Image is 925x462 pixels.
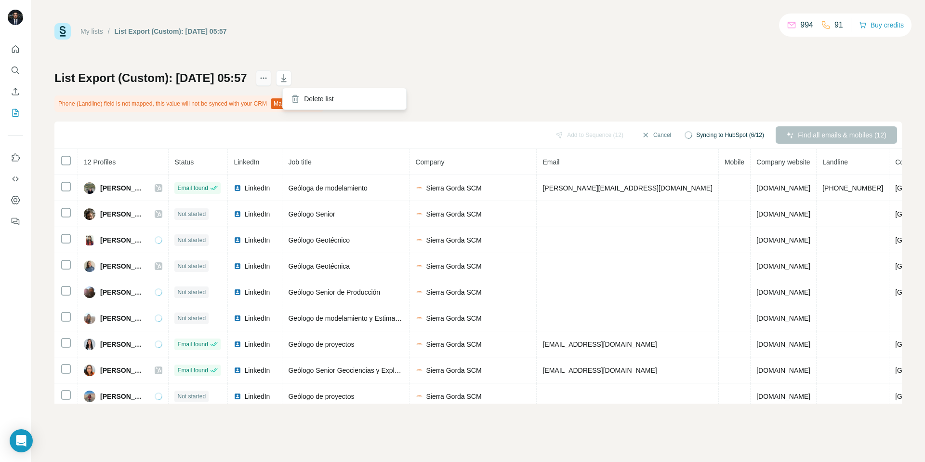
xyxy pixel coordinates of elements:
[415,262,423,270] img: company-logo
[244,209,270,219] span: LinkedIn
[177,392,206,401] span: Not started
[54,23,71,40] img: Surfe Logo
[288,184,367,192] span: Geóloga de modelamiento
[288,367,423,374] span: Geólogo Senior Geociencias y Exploraciones
[415,236,423,244] img: company-logo
[8,170,23,188] button: Use Surfe API
[426,183,481,193] span: Sierra Gorda SCM
[8,62,23,79] button: Search
[415,340,423,348] img: company-logo
[822,184,883,192] span: [PHONE_NUMBER]
[84,313,95,324] img: Avatar
[84,365,95,376] img: Avatar
[756,158,810,166] span: Company website
[8,41,23,58] button: Quick start
[288,393,354,400] span: Geólogo de proyectos
[244,392,270,401] span: LinkedIn
[415,158,444,166] span: Company
[108,27,110,36] li: /
[271,98,322,109] button: Map my fields
[80,27,103,35] a: My lists
[234,236,241,244] img: LinkedIn logo
[800,19,813,31] p: 994
[177,210,206,218] span: Not started
[244,340,270,349] span: LinkedIn
[84,391,95,402] img: Avatar
[84,260,95,272] img: Avatar
[177,340,208,349] span: Email found
[542,158,559,166] span: Email
[54,95,324,112] div: Phone (Landline) field is not mapped, this value will not be synced with your CRM
[542,184,712,192] span: [PERSON_NAME][EMAIL_ADDRESS][DOMAIN_NAME]
[415,367,423,374] img: company-logo
[84,158,116,166] span: 12 Profiles
[426,261,481,271] span: Sierra Gorda SCM
[84,339,95,350] img: Avatar
[8,10,23,25] img: Avatar
[426,392,481,401] span: Sierra Gorda SCM
[415,210,423,218] img: company-logo
[234,340,241,348] img: LinkedIn logo
[895,158,919,166] span: Country
[415,314,423,322] img: company-logo
[756,340,810,348] span: [DOMAIN_NAME]
[84,234,95,246] img: Avatar
[244,287,270,297] span: LinkedIn
[426,235,481,245] span: Sierra Gorda SCM
[54,70,247,86] h1: List Export (Custom): [DATE] 05:57
[256,70,271,86] button: actions
[177,366,208,375] span: Email found
[426,313,481,323] span: Sierra Gorda SCM
[100,287,145,297] span: [PERSON_NAME]
[10,429,33,452] div: Open Intercom Messenger
[696,131,764,139] span: Syncing to HubSpot (6/12)
[234,158,259,166] span: LinkedIn
[415,184,423,192] img: company-logo
[100,183,145,193] span: [PERSON_NAME]
[8,213,23,230] button: Feedback
[285,90,404,108] div: Delete list
[100,392,145,401] span: [PERSON_NAME]
[244,183,270,193] span: LinkedIn
[177,184,208,192] span: Email found
[822,158,848,166] span: Landline
[174,158,194,166] span: Status
[756,393,810,400] span: [DOMAIN_NAME]
[288,288,380,296] span: Geólogo Senior de Producción
[234,210,241,218] img: LinkedIn logo
[244,261,270,271] span: LinkedIn
[542,340,657,348] span: [EMAIL_ADDRESS][DOMAIN_NAME]
[84,208,95,220] img: Avatar
[288,236,350,244] span: Geólogo Geotécnico
[177,262,206,271] span: Not started
[756,367,810,374] span: [DOMAIN_NAME]
[756,288,810,296] span: [DOMAIN_NAME]
[288,262,350,270] span: Geóloga Geotécnica
[426,287,481,297] span: Sierra Gorda SCM
[115,27,227,36] div: List Export (Custom): [DATE] 05:57
[288,314,447,322] span: Geologo de modelamiento y Estimación de Recursos
[415,393,423,400] img: company-logo
[234,288,241,296] img: LinkedIn logo
[756,314,810,322] span: [DOMAIN_NAME]
[100,235,145,245] span: [PERSON_NAME]
[542,367,657,374] span: [EMAIL_ADDRESS][DOMAIN_NAME]
[234,314,241,322] img: LinkedIn logo
[177,288,206,297] span: Not started
[8,104,23,122] button: My lists
[859,18,904,32] button: Buy credits
[834,19,843,31] p: 91
[426,366,481,375] span: Sierra Gorda SCM
[84,286,95,298] img: Avatar
[100,209,145,219] span: [PERSON_NAME]
[288,210,335,218] span: Geólogo Senior
[100,366,145,375] span: [PERSON_NAME]
[635,126,678,144] button: Cancel
[756,184,810,192] span: [DOMAIN_NAME]
[288,340,354,348] span: Geólogo de proyectos
[100,313,145,323] span: [PERSON_NAME]
[426,340,481,349] span: Sierra Gorda SCM
[177,314,206,323] span: Not started
[288,158,311,166] span: Job title
[244,313,270,323] span: LinkedIn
